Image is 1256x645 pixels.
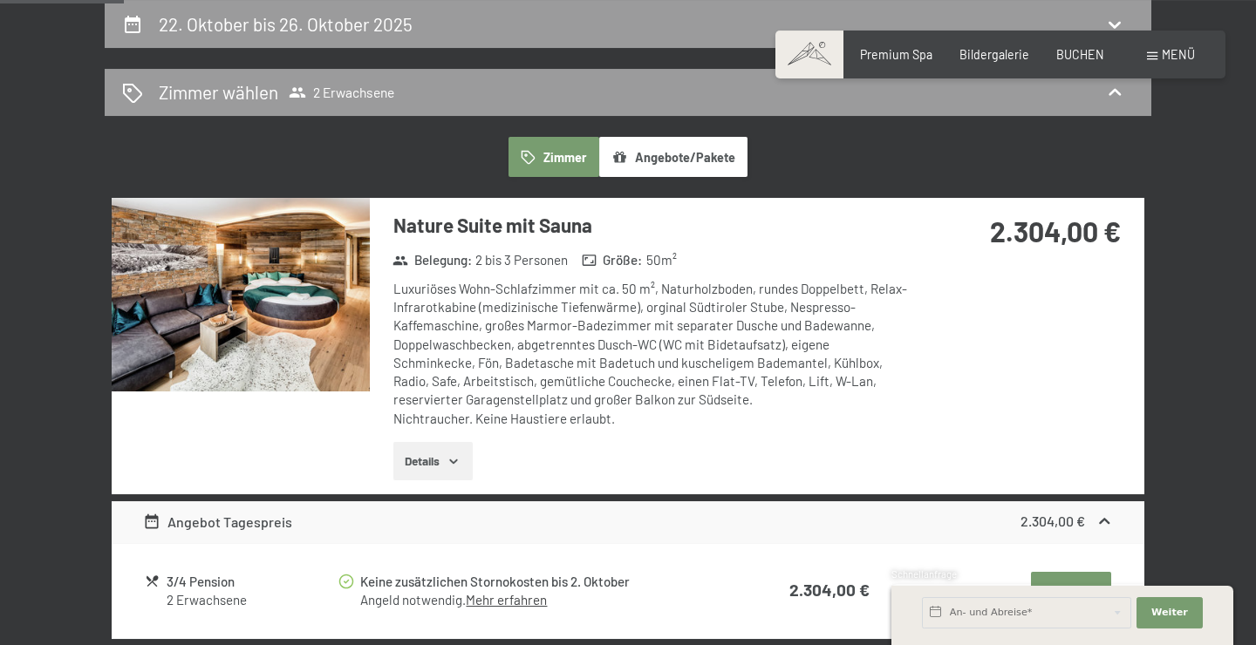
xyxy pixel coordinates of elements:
[509,137,599,177] button: Zimmer
[582,251,643,269] strong: Größe :
[1151,606,1188,620] span: Weiter
[289,84,394,101] span: 2 Erwachsene
[789,580,870,600] strong: 2.304,00 €
[143,512,293,533] div: Angebot Tagespreis
[393,280,912,428] div: Luxuriöses Wohn-Schlafzimmer mit ca. 50 m², Naturholzboden, rundes Doppelbett, Relax-Infrarotkabi...
[959,47,1029,62] a: Bildergalerie
[360,591,723,609] div: Angeld notwendig.
[393,442,473,480] button: Details
[860,47,932,62] a: Premium Spa
[112,501,1144,543] div: Angebot Tagespreis2.304,00 €
[990,214,1121,248] strong: 2.304,00 €
[891,568,957,580] span: Schnellanfrage
[112,198,370,391] img: mss_renderimg.php
[159,79,278,105] h2: Zimmer wählen
[159,13,413,35] h2: 22. Oktober bis 26. Oktober 2025
[475,251,568,269] span: 2 bis 3 Personen
[646,251,677,269] span: 50 m²
[167,572,337,592] div: 3/4 Pension
[167,591,337,609] div: 2 Erwachsene
[1020,513,1085,529] strong: 2.304,00 €
[1162,47,1195,62] span: Menü
[1056,47,1104,62] a: BUCHEN
[392,251,472,269] strong: Belegung :
[599,137,747,177] button: Angebote/Pakete
[393,212,912,239] h3: Nature Suite mit Sauna
[360,572,723,592] div: Keine zusätzlichen Stornokosten bis 2. Oktober
[1137,597,1203,628] button: Weiter
[466,592,547,608] a: Mehr erfahren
